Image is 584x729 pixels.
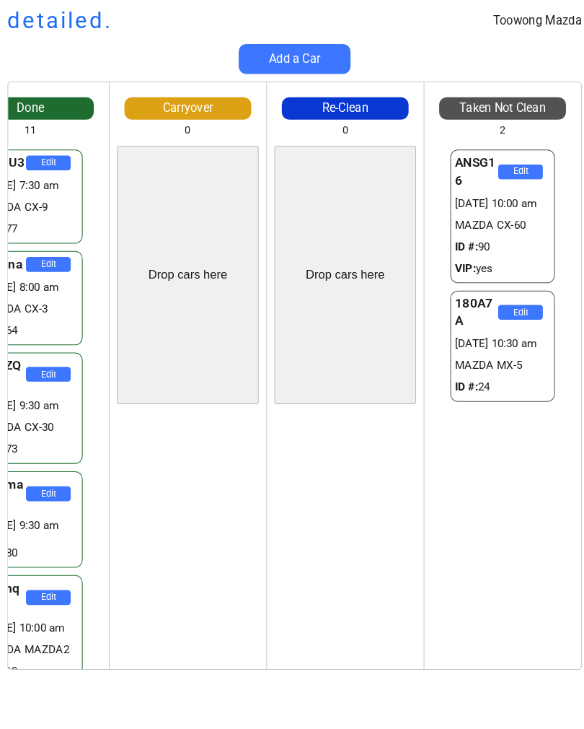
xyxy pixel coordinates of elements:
[238,45,346,74] button: Add a Car
[432,99,554,115] div: Taken Not Clean
[447,348,539,363] div: MAZDA MX-5
[338,121,344,136] div: 0
[31,121,43,136] div: 11
[303,260,379,276] div: Drop cars here
[447,233,539,248] div: 90
[447,369,539,384] div: 24
[280,99,402,115] div: Re-Clean
[447,191,539,206] div: [DATE] 10:00 am
[32,250,76,265] button: Edit
[484,14,570,30] div: Toowong Mazda
[447,255,467,268] strong: VIP:
[14,7,116,38] h1: detailed.
[447,327,539,342] div: [DATE] 10:30 am
[186,121,192,136] div: 0
[447,370,469,383] strong: ID #:
[32,572,76,587] button: Edit
[447,234,469,247] strong: ID #:
[32,152,76,167] button: Edit
[490,121,496,136] div: 2
[32,357,76,371] button: Edit
[447,151,489,185] div: ANSG16
[447,287,489,322] div: 180A7A
[489,161,532,175] button: Edit
[32,472,76,486] button: Edit
[128,99,250,115] div: Carryover
[489,297,532,311] button: Edit
[447,212,539,227] div: MAZDA CX-60
[151,260,227,276] div: Drop cars here
[447,254,539,269] div: yes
